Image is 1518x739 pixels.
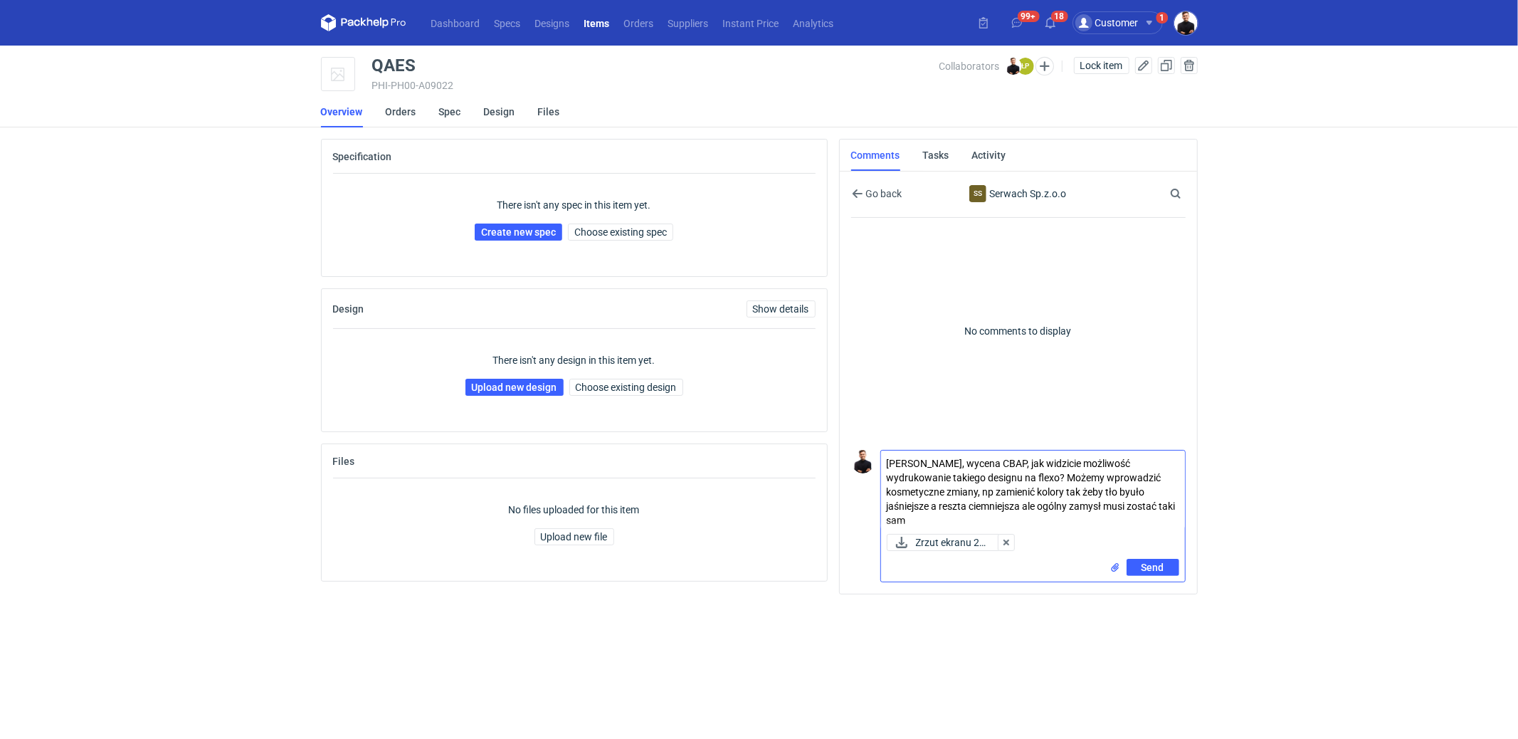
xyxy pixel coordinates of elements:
[969,185,986,202] div: Serwach Sp.z.o.o
[1035,57,1053,75] button: Edit collaborators
[939,61,999,72] span: Collaborators
[541,532,608,542] span: Upload new file
[1005,58,1022,75] img: Tomasz Kubiak
[1074,57,1129,74] button: Lock item
[576,382,677,392] span: Choose existing design
[851,185,903,202] button: Go back
[1080,61,1123,70] span: Lock item
[372,80,939,91] div: PHI-PH00-A09022
[972,140,1006,171] a: Activity
[949,185,1087,202] div: Serwach Sp.z.o.o
[1142,562,1164,572] span: Send
[1159,13,1164,23] div: 1
[1167,185,1213,202] input: Search
[528,14,577,31] a: Designs
[617,14,661,31] a: Orders
[333,456,355,467] h2: Files
[1017,58,1034,75] figcaption: ŁP
[372,57,416,74] div: QAES
[1075,14,1139,31] div: Customer
[484,96,515,127] a: Design
[439,96,461,127] a: Spec
[1127,559,1179,576] button: Send
[321,14,406,31] svg: Packhelp Pro
[487,14,528,31] a: Specs
[1039,11,1062,34] button: 18
[538,96,560,127] a: Files
[851,140,900,171] a: Comments
[333,303,364,315] h2: Design
[493,353,655,367] p: There isn't any design in this item yet.
[851,218,1186,444] p: No comments to display
[509,503,640,517] p: No files uploaded for this item
[863,189,902,199] span: Go back
[497,198,651,212] p: There isn't any spec in this item yet.
[1135,57,1152,74] button: Edit item
[569,379,683,396] button: Choose existing design
[851,450,875,473] img: Tomasz Kubiak
[321,96,363,127] a: Overview
[881,451,1185,528] textarea: [PERSON_NAME], wycena CBAP, jak widzicie możliwość wydrukowanie takiego designu na flexo? Możemy ...
[1072,11,1174,34] button: Customer1
[568,224,673,241] button: Choose existing spec
[923,140,949,171] a: Tasks
[424,14,487,31] a: Dashboard
[969,185,986,202] figcaption: SS
[475,224,562,241] a: Create new spec
[916,535,989,550] span: Zrzut ekranu 20...
[577,14,617,31] a: Items
[1158,57,1175,74] button: Duplicate Item
[386,96,416,127] a: Orders
[716,14,786,31] a: Instant Price
[534,528,614,545] button: Upload new file
[786,14,841,31] a: Analytics
[747,300,816,318] a: Show details
[1181,57,1198,74] button: Delete item
[1006,11,1028,34] button: 99+
[574,227,667,237] span: Choose existing spec
[887,534,1001,551] div: Zrzut ekranu 2025-09-4 o 12.57.33.png
[661,14,716,31] a: Suppliers
[1174,11,1198,35] img: Tomasz Kubiak
[333,151,392,162] h2: Specification
[465,379,564,396] a: Upload new design
[887,534,1001,551] button: Zrzut ekranu 20...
